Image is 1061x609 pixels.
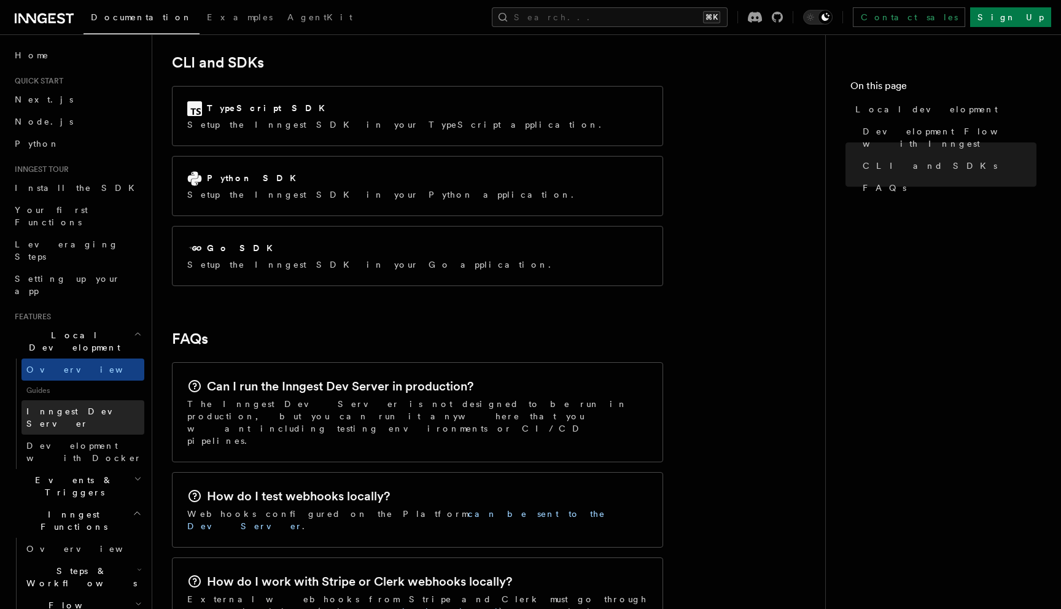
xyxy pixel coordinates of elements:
[10,177,144,199] a: Install the SDK
[10,76,63,86] span: Quick start
[172,330,208,347] a: FAQs
[172,86,663,146] a: TypeScript SDKSetup the Inngest SDK in your TypeScript application.
[207,378,473,395] h2: Can I run the Inngest Dev Server in production?
[172,156,663,216] a: Python SDKSetup the Inngest SDK in your Python application.
[207,172,303,184] h2: Python SDK
[10,233,144,268] a: Leveraging Steps
[207,487,390,505] h2: How do I test webhooks locally?
[10,474,134,498] span: Events & Triggers
[10,469,144,503] button: Events & Triggers
[858,155,1036,177] a: CLI and SDKs
[10,88,144,111] a: Next.js
[10,44,144,66] a: Home
[10,111,144,133] a: Node.js
[15,117,73,126] span: Node.js
[91,12,192,22] span: Documentation
[10,324,144,359] button: Local Development
[21,381,144,400] span: Guides
[858,120,1036,155] a: Development Flow with Inngest
[15,274,120,296] span: Setting up your app
[287,12,352,22] span: AgentKit
[207,573,512,590] h2: How do I work with Stripe or Clerk webhooks locally?
[492,7,728,27] button: Search...⌘K
[10,199,144,233] a: Your first Functions
[172,226,663,286] a: Go SDKSetup the Inngest SDK in your Go application.
[855,103,998,115] span: Local development
[863,182,906,194] span: FAQs
[10,503,144,538] button: Inngest Functions
[26,406,131,429] span: Inngest Dev Server
[172,54,264,71] a: CLI and SDKs
[10,359,144,469] div: Local Development
[853,7,965,27] a: Contact sales
[21,359,144,381] a: Overview
[15,183,142,193] span: Install the SDK
[15,239,119,262] span: Leveraging Steps
[10,133,144,155] a: Python
[863,125,1036,150] span: Development Flow with Inngest
[10,329,134,354] span: Local Development
[15,205,88,227] span: Your first Functions
[21,565,137,589] span: Steps & Workflows
[850,98,1036,120] a: Local development
[280,4,360,33] a: AgentKit
[858,177,1036,199] a: FAQs
[10,165,69,174] span: Inngest tour
[10,508,133,533] span: Inngest Functions
[10,268,144,302] a: Setting up your app
[10,312,51,322] span: Features
[187,508,648,532] p: Webhooks configured on the Platform .
[803,10,833,25] button: Toggle dark mode
[207,242,280,254] h2: Go SDK
[21,560,144,594] button: Steps & Workflows
[970,7,1051,27] a: Sign Up
[187,258,558,271] p: Setup the Inngest SDK in your Go application.
[26,441,142,463] span: Development with Docker
[187,188,581,201] p: Setup the Inngest SDK in your Python application.
[207,12,273,22] span: Examples
[207,102,332,114] h2: TypeScript SDK
[703,11,720,23] kbd: ⌘K
[26,365,153,374] span: Overview
[21,435,144,469] a: Development with Docker
[84,4,200,34] a: Documentation
[187,398,648,447] p: The Inngest Dev Server is not designed to be run in production, but you can run it anywhere that ...
[21,538,144,560] a: Overview
[850,79,1036,98] h4: On this page
[200,4,280,33] a: Examples
[21,400,144,435] a: Inngest Dev Server
[15,49,49,61] span: Home
[187,118,608,131] p: Setup the Inngest SDK in your TypeScript application.
[863,160,997,172] span: CLI and SDKs
[15,95,73,104] span: Next.js
[15,139,60,149] span: Python
[187,509,605,531] a: can be sent to the Dev Server
[26,544,153,554] span: Overview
